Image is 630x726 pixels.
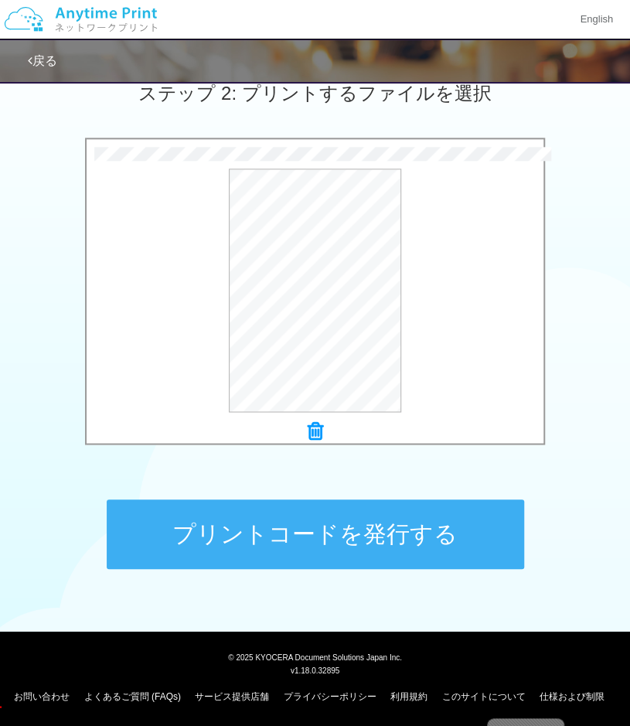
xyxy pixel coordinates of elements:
a: このサイトについて [441,690,525,701]
a: 戻る [28,54,57,67]
a: よくあるご質問 (FAQs) [84,690,181,701]
a: サービス提供店舗 [195,690,269,701]
a: 仕様および制限 [540,690,604,701]
span: ステップ 2: プリントするファイルを選択 [138,83,491,104]
a: 利用規約 [390,690,427,701]
span: v1.18.0.32895 [291,665,339,674]
span: © 2025 KYOCERA Document Solutions Japan Inc. [228,651,402,661]
button: プリントコードを発行する [107,499,524,569]
a: プライバシーポリシー [284,690,376,701]
a: お問い合わせ [14,690,70,701]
